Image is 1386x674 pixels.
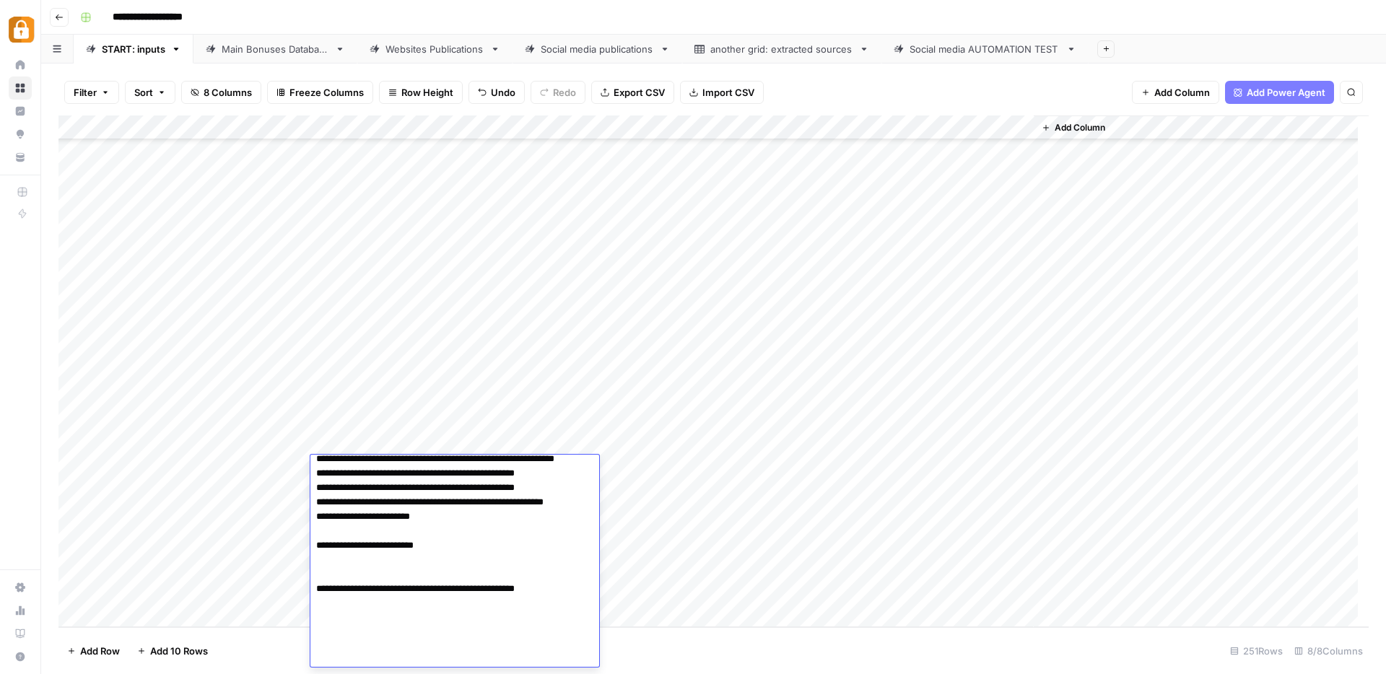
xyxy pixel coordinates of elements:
div: 8/8 Columns [1289,639,1369,662]
button: Add Column [1036,118,1111,137]
span: Filter [74,85,97,100]
button: Sort [125,81,175,104]
button: Filter [64,81,119,104]
button: Add Row [58,639,128,662]
button: Export CSV [591,81,674,104]
button: Undo [468,81,525,104]
span: Add 10 Rows [150,644,208,658]
a: Usage [9,599,32,622]
a: Websites Publications [357,35,513,64]
a: START: inputs [74,35,193,64]
a: Your Data [9,146,32,169]
a: Learning Hub [9,622,32,645]
span: 8 Columns [204,85,252,100]
a: Main Bonuses Database [193,35,357,64]
div: Social media AUTOMATION TEST [910,42,1060,56]
span: Freeze Columns [289,85,364,100]
button: Add 10 Rows [128,639,217,662]
a: Home [9,53,32,76]
button: Help + Support [9,645,32,668]
a: Browse [9,76,32,100]
span: Export CSV [614,85,665,100]
span: Sort [134,85,153,100]
span: Add Column [1055,121,1105,134]
span: Add Column [1154,85,1210,100]
span: Add Row [80,644,120,658]
span: Add Power Agent [1247,85,1325,100]
button: Row Height [379,81,463,104]
button: Add Column [1132,81,1219,104]
a: Insights [9,100,32,123]
a: Settings [9,576,32,599]
a: Opportunities [9,123,32,146]
span: Import CSV [702,85,754,100]
div: Social media publications [541,42,654,56]
button: Workspace: Adzz [9,12,32,48]
span: Undo [491,85,515,100]
div: Main Bonuses Database [222,42,329,56]
button: Freeze Columns [267,81,373,104]
a: another grid: extracted sources [682,35,881,64]
button: Import CSV [680,81,764,104]
div: Websites Publications [385,42,484,56]
button: Redo [531,81,585,104]
a: Social media AUTOMATION TEST [881,35,1089,64]
span: Row Height [401,85,453,100]
div: START: inputs [102,42,165,56]
button: 8 Columns [181,81,261,104]
div: another grid: extracted sources [710,42,853,56]
div: 251 Rows [1224,639,1289,662]
a: Social media publications [513,35,682,64]
img: Adzz Logo [9,17,35,43]
span: Redo [553,85,576,100]
button: Add Power Agent [1225,81,1334,104]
